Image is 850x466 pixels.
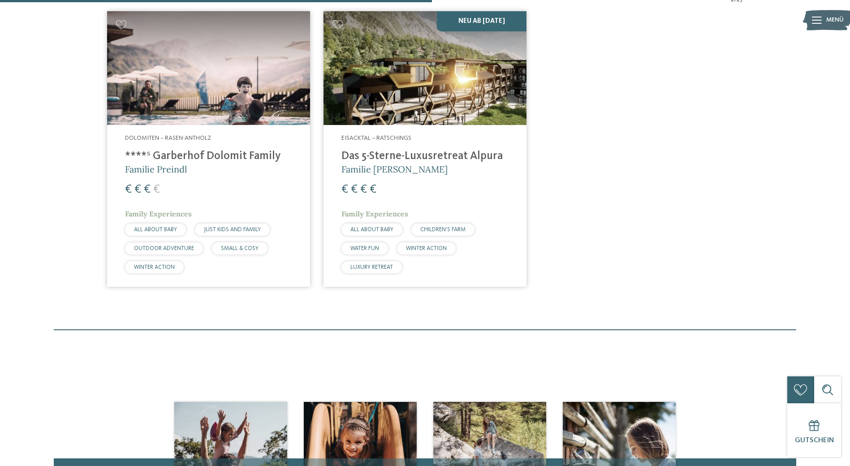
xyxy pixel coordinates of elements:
[125,150,292,163] h4: ****ˢ Garberhof Dolomit Family
[370,184,376,195] span: €
[420,227,466,233] span: CHILDREN’S FARM
[351,184,358,195] span: €
[107,11,310,287] a: Familienhotels gesucht? Hier findet ihr die besten! Dolomiten – Rasen-Antholz ****ˢ Garberhof Dol...
[324,11,526,125] img: Familienhotels gesucht? Hier findet ihr die besten!
[125,184,132,195] span: €
[125,164,187,175] span: Familie Preindl
[134,264,175,270] span: WINTER ACTION
[221,246,259,251] span: SMALL & COSY
[107,11,310,125] img: Familienhotels gesucht? Hier findet ihr die besten!
[406,246,447,251] span: WINTER ACTION
[360,184,367,195] span: €
[125,135,211,141] span: Dolomiten – Rasen-Antholz
[153,184,160,195] span: €
[341,135,411,141] span: Eisacktal – Ratschings
[341,209,408,218] span: Family Experiences
[795,437,834,444] span: Gutschein
[350,246,379,251] span: WATER FUN
[350,264,393,270] span: LUXURY RETREAT
[341,184,348,195] span: €
[125,209,192,218] span: Family Experiences
[134,184,141,195] span: €
[341,150,509,163] h4: Das 5-Sterne-Luxusretreat Alpura
[134,246,194,251] span: OUTDOOR ADVENTURE
[144,184,151,195] span: €
[787,403,841,457] a: Gutschein
[324,11,526,287] a: Familienhotels gesucht? Hier findet ihr die besten! Neu ab [DATE] Eisacktal – Ratschings Das 5-St...
[134,227,177,233] span: ALL ABOUT BABY
[341,164,448,175] span: Familie [PERSON_NAME]
[204,227,261,233] span: JUST KIDS AND FAMILY
[350,227,393,233] span: ALL ABOUT BABY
